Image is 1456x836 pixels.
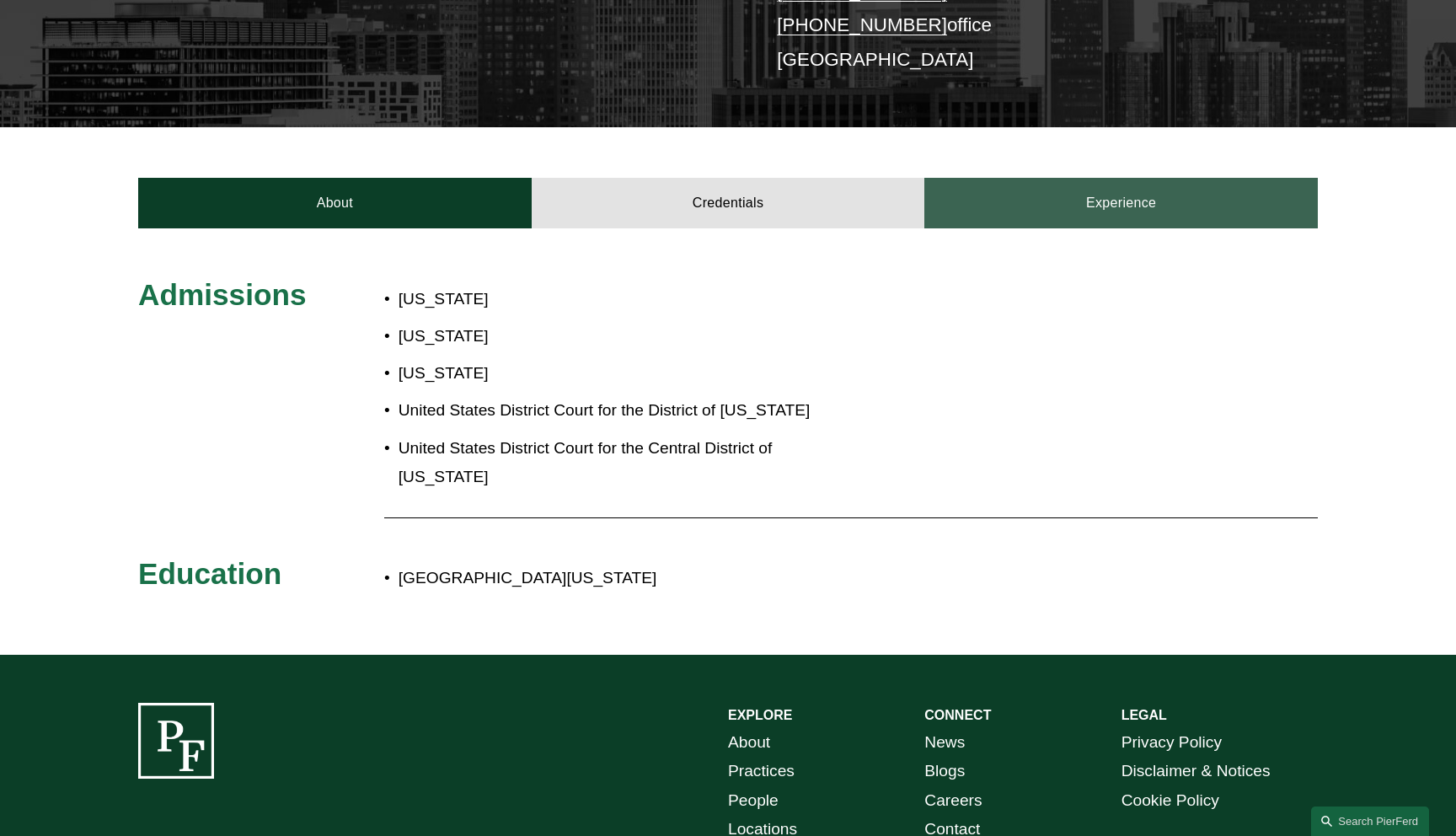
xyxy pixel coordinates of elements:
strong: LEGAL [1121,708,1167,722]
a: News [924,728,965,758]
a: About [728,728,770,758]
p: United States District Court for the District of [US_STATE] [399,396,827,426]
p: United States District Court for the Central District of [US_STATE] [399,434,827,492]
strong: CONNECT [924,708,991,722]
a: Disclaimer & Notices [1121,757,1271,786]
a: Experience [924,178,1318,228]
a: Privacy Policy [1121,728,1222,758]
a: Practices [728,757,795,786]
a: Credentials [532,178,925,228]
a: [PHONE_NUMBER] [777,14,947,35]
span: Admissions [138,278,306,311]
a: About [138,178,532,228]
a: Careers [924,786,982,816]
p: [US_STATE] [399,285,827,314]
a: People [728,786,779,816]
a: Cookie Policy [1121,786,1219,816]
span: Education [138,557,281,590]
a: Search this site [1311,807,1429,836]
strong: EXPLORE [728,708,792,722]
a: Blogs [924,757,965,786]
p: [GEOGRAPHIC_DATA][US_STATE] [399,564,1170,593]
p: [US_STATE] [399,322,827,351]
p: [US_STATE] [399,359,827,389]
